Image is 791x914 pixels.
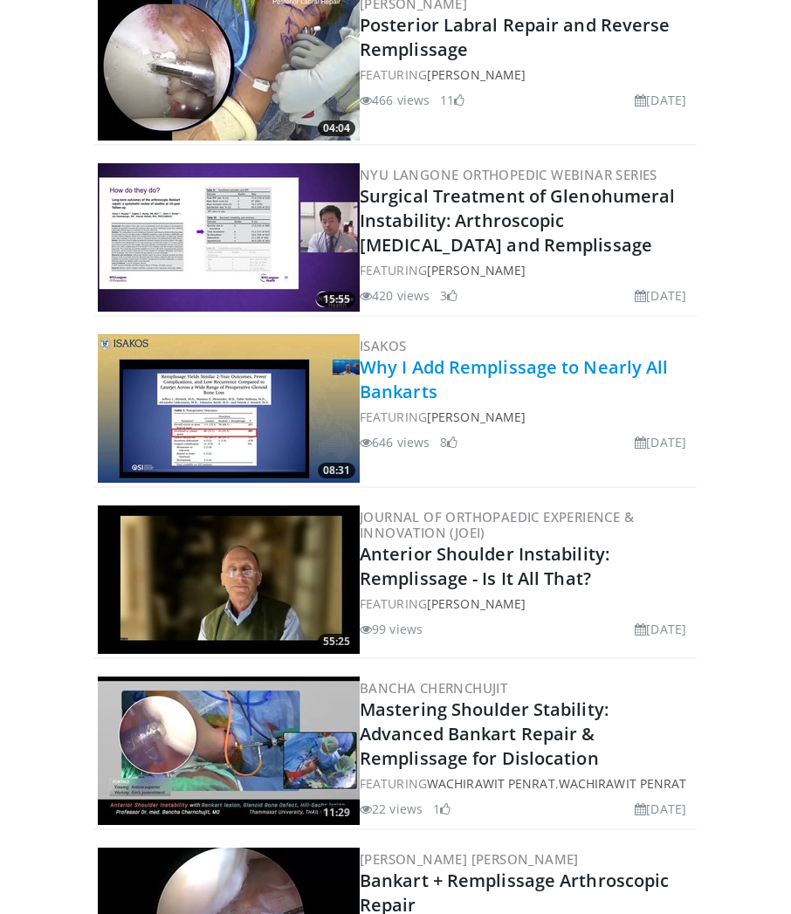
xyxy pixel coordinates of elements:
a: 55:25 [98,505,360,654]
a: 08:31 [98,334,360,483]
span: 04:04 [318,120,355,136]
li: [DATE] [635,620,686,638]
img: 12bfd8a1-61c9-4857-9f26-c8a25e8997c8.300x170_q85_crop-smart_upscale.jpg [98,677,360,825]
a: NYU Langone Orthopedic Webinar Series [360,166,657,183]
a: [PERSON_NAME] [427,262,526,278]
a: [PERSON_NAME] [427,66,526,83]
a: 15:55 [98,163,360,312]
li: 420 views [360,286,430,305]
img: 3b48bf42-fdcd-4178-941f-67275b319f69.300x170_q85_crop-smart_upscale.jpg [98,505,360,654]
li: 646 views [360,433,430,451]
a: [PERSON_NAME] [PERSON_NAME] [360,850,579,868]
span: 08:31 [318,463,355,478]
a: 11:29 [98,677,360,825]
li: [DATE] [635,91,686,109]
div: FEATURING [360,408,693,426]
a: [PERSON_NAME] [427,595,526,612]
a: Wachirawit Penrat [427,775,555,792]
a: Why I Add Remplissage to Nearly All Bankarts [360,355,669,403]
a: Bancha Chernchujit [360,679,507,697]
a: Mastering Shoulder Stability: Advanced Bankart Repair & Remplissage for Dislocation [360,698,609,770]
img: 8fa34aa1-d3f5-4737-9bd1-db8677f7b0c2.300x170_q85_crop-smart_upscale.jpg [98,163,360,312]
li: 8 [440,433,457,451]
li: 22 views [360,800,423,818]
li: [DATE] [635,800,686,818]
li: 99 views [360,620,423,638]
a: Journal of Orthopaedic Experience & Innovation (JOEI) [360,508,634,541]
li: [DATE] [635,433,686,451]
div: FEATURING [360,261,693,279]
li: 3 [440,286,457,305]
span: 11:29 [318,805,355,821]
a: Anterior Shoulder Instability: Remplissage - Is It All That? [360,542,609,590]
li: 11 [440,91,464,109]
div: FEATURING [360,594,693,613]
div: FEATURING [360,65,693,84]
div: FEATURING , [360,774,693,793]
a: Surgical Treatment of Glenohumeral Instability: Arthroscopic [MEDICAL_DATA] and Remplissage [360,184,675,257]
a: Posterior Labral Repair and Reverse Remplissage [360,13,671,61]
span: 15:55 [318,292,355,307]
li: 1 [433,800,451,818]
a: [PERSON_NAME] [427,409,526,425]
a: Wachirawit Penrat [559,775,687,792]
li: [DATE] [635,286,686,305]
img: bb8267e7-1141-4dd6-aadc-89334a006c92.300x170_q85_crop-smart_upscale.jpg [98,334,360,483]
a: ISAKOS [360,337,406,354]
li: 466 views [360,91,430,109]
span: 55:25 [318,634,355,649]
